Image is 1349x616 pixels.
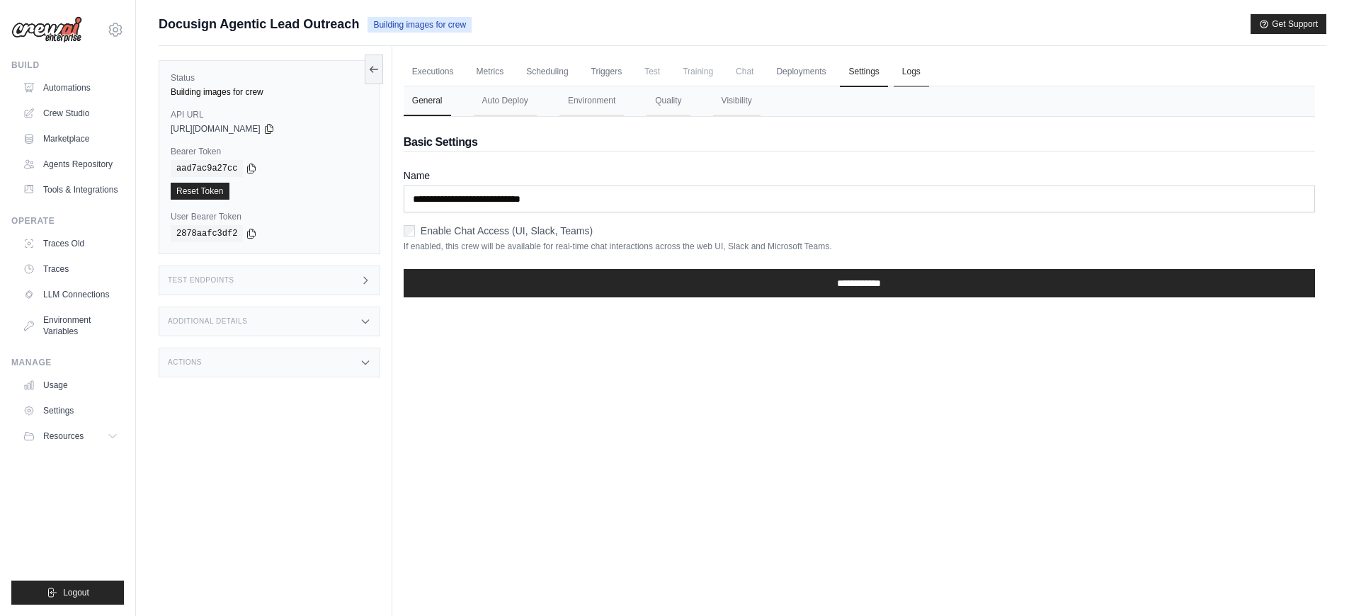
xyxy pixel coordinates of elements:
h3: Actions [168,358,202,367]
a: Environment Variables [17,309,124,343]
label: User Bearer Token [171,211,368,222]
img: Logo [11,16,82,43]
nav: Tabs [404,86,1315,116]
a: Deployments [768,57,834,87]
div: Build [11,59,124,71]
a: Settings [840,57,887,87]
a: Traces Old [17,232,124,255]
div: Building images for crew [171,86,368,98]
span: Chat is not available until the deployment is complete [727,57,762,86]
label: Bearer Token [171,146,368,157]
a: Reset Token [171,183,229,200]
span: Test [636,57,668,86]
span: Logout [63,587,89,598]
code: aad7ac9a27cc [171,160,243,177]
span: Docusign Agentic Lead Outreach [159,14,359,34]
a: Logs [894,57,929,87]
a: Usage [17,374,124,397]
button: General [404,86,451,116]
a: Scheduling [518,57,576,87]
span: Training is not available until the deployment is complete [674,57,722,86]
a: Executions [404,57,462,87]
button: Logout [11,581,124,605]
a: Settings [17,399,124,422]
a: Traces [17,258,124,280]
h3: Test Endpoints [168,276,234,285]
a: Marketplace [17,127,124,150]
label: Enable Chat Access (UI, Slack, Teams) [421,224,593,238]
label: Status [171,72,368,84]
button: Resources [17,425,124,447]
h2: Basic Settings [404,134,1315,151]
button: Get Support [1251,14,1326,34]
button: Visibility [713,86,761,116]
a: Agents Repository [17,153,124,176]
button: Environment [559,86,624,116]
span: [URL][DOMAIN_NAME] [171,123,261,135]
label: Name [404,169,1315,183]
iframe: Chat Widget [1278,548,1349,616]
a: Metrics [468,57,513,87]
code: 2878aafc3df2 [171,225,243,242]
a: Automations [17,76,124,99]
button: Auto Deploy [474,86,537,116]
a: Tools & Integrations [17,178,124,201]
a: Triggers [583,57,631,87]
label: API URL [171,109,368,120]
a: Crew Studio [17,102,124,125]
p: If enabled, this crew will be available for real-time chat interactions across the web UI, Slack ... [404,241,1315,252]
div: Operate [11,215,124,227]
span: Resources [43,430,84,442]
h3: Additional Details [168,317,247,326]
button: Quality [647,86,690,116]
span: Building images for crew [368,17,472,33]
a: LLM Connections [17,283,124,306]
div: Manage [11,357,124,368]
